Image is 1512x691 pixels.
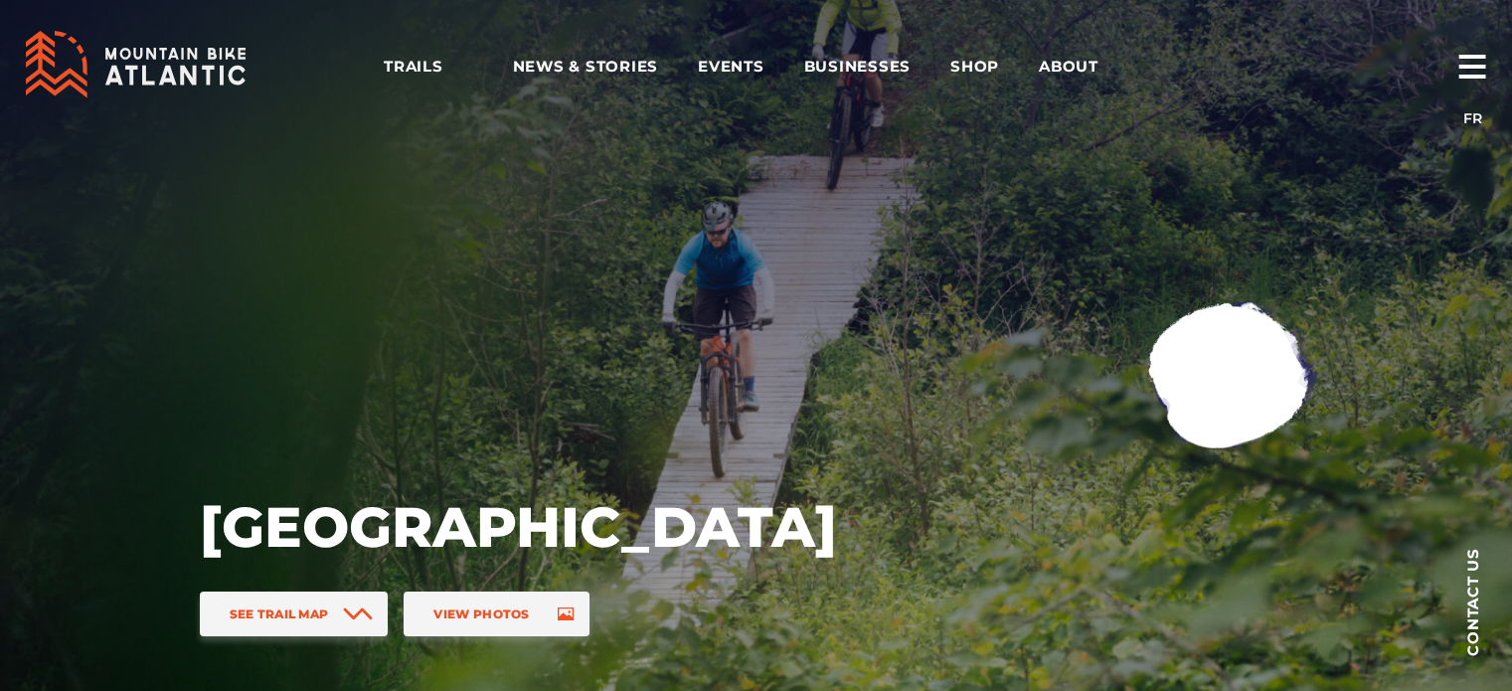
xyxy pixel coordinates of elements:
[1215,358,1251,394] ion-icon: play
[1100,53,1128,81] ion-icon: arrow dropdown
[950,57,999,77] span: Shop
[404,592,588,636] a: View Photos
[200,492,836,562] h1: [GEOGRAPHIC_DATA]
[1432,517,1512,686] a: Contact us
[433,606,529,621] span: View Photos
[1465,548,1480,656] span: Contact us
[384,57,473,77] span: Trails
[1463,109,1482,127] a: FR
[200,592,389,636] a: See Trail Map
[1039,57,1128,77] span: About
[698,57,764,77] span: Events
[804,57,912,77] span: Businesses
[513,57,659,77] span: News & Stories
[1391,50,1423,82] ion-icon: search
[445,53,473,81] ion-icon: arrow dropdown
[230,606,329,621] span: See Trail Map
